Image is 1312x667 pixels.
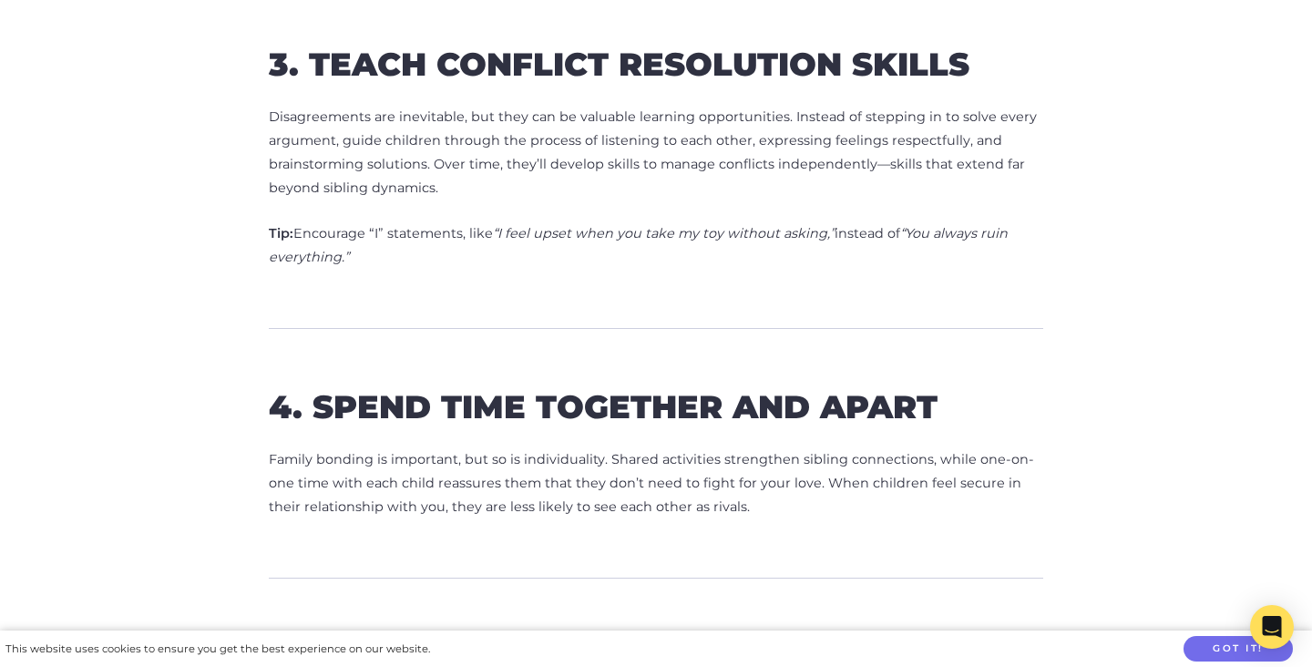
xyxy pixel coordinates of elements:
[1250,605,1294,649] div: Open Intercom Messenger
[269,222,1043,270] p: Encourage “I” statements, like instead of
[269,388,1043,426] h2: 4. Spend Time Together and Apart
[493,225,835,241] em: “I feel upset when you take my toy without asking,”
[269,106,1043,200] p: Disagreements are inevitable, but they can be valuable learning opportunities. Instead of steppin...
[269,225,293,241] strong: Tip:
[5,640,430,659] div: This website uses cookies to ensure you get the best experience on our website.
[1184,636,1293,662] button: Got it!
[269,448,1043,519] p: Family bonding is important, but so is individuality. Shared activities strengthen sibling connec...
[269,46,1043,84] h2: 3. Teach Conflict Resolution Skills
